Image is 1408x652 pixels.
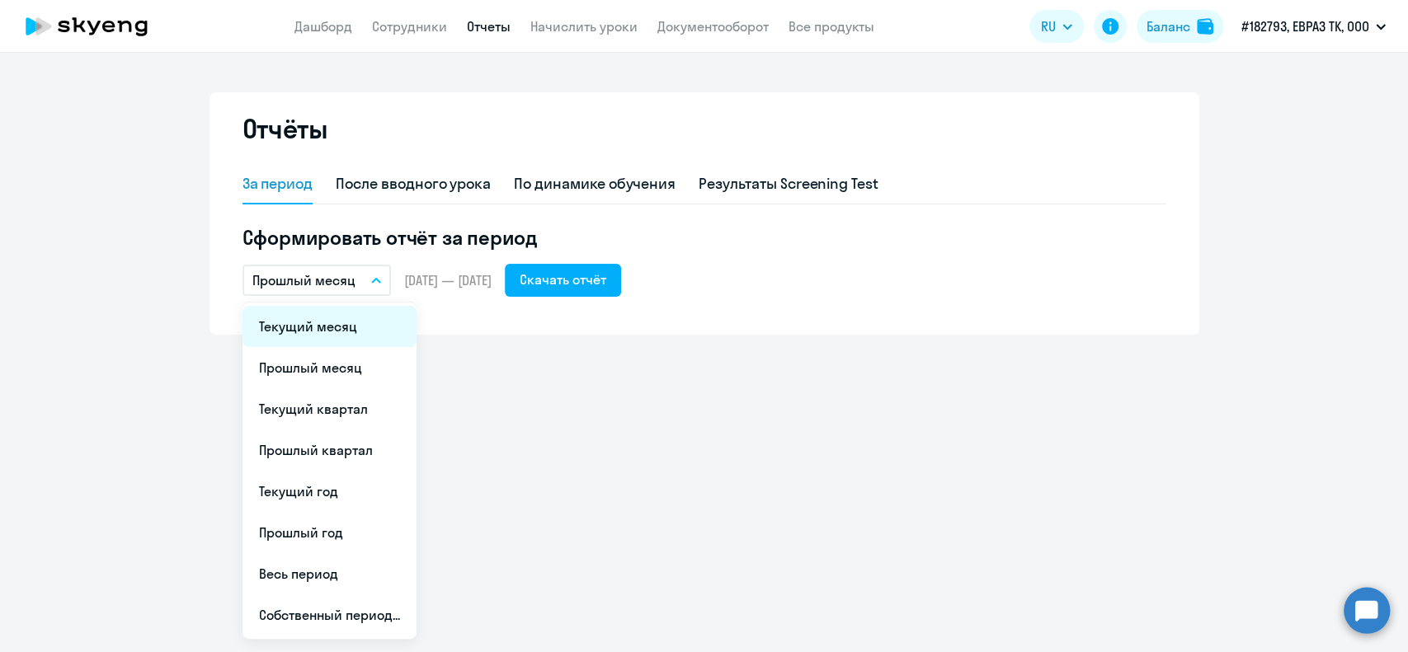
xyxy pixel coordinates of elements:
span: [DATE] — [DATE] [404,271,492,289]
p: #182793, ЕВРАЗ ТК, ООО [1241,16,1369,36]
div: После вводного урока [336,173,491,195]
button: Балансbalance [1137,10,1223,43]
button: #182793, ЕВРАЗ ТК, ООО [1233,7,1394,46]
button: RU [1029,10,1084,43]
a: Начислить уроки [530,18,638,35]
span: RU [1041,16,1056,36]
button: Прошлый месяц [243,265,391,296]
a: Дашборд [294,18,352,35]
p: Прошлый месяц [252,270,356,290]
img: balance [1197,18,1213,35]
ul: RU [243,303,417,639]
h5: Сформировать отчёт за период [243,224,1166,251]
div: За период [243,173,313,195]
div: Результаты Screening Test [699,173,878,195]
a: Отчеты [467,18,511,35]
a: Сотрудники [372,18,447,35]
a: Все продукты [789,18,874,35]
div: Скачать отчёт [520,270,606,289]
a: Документооборот [657,18,769,35]
h2: Отчёты [243,112,328,145]
div: Баланс [1147,16,1190,36]
button: Скачать отчёт [505,264,621,297]
div: По динамике обучения [514,173,676,195]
